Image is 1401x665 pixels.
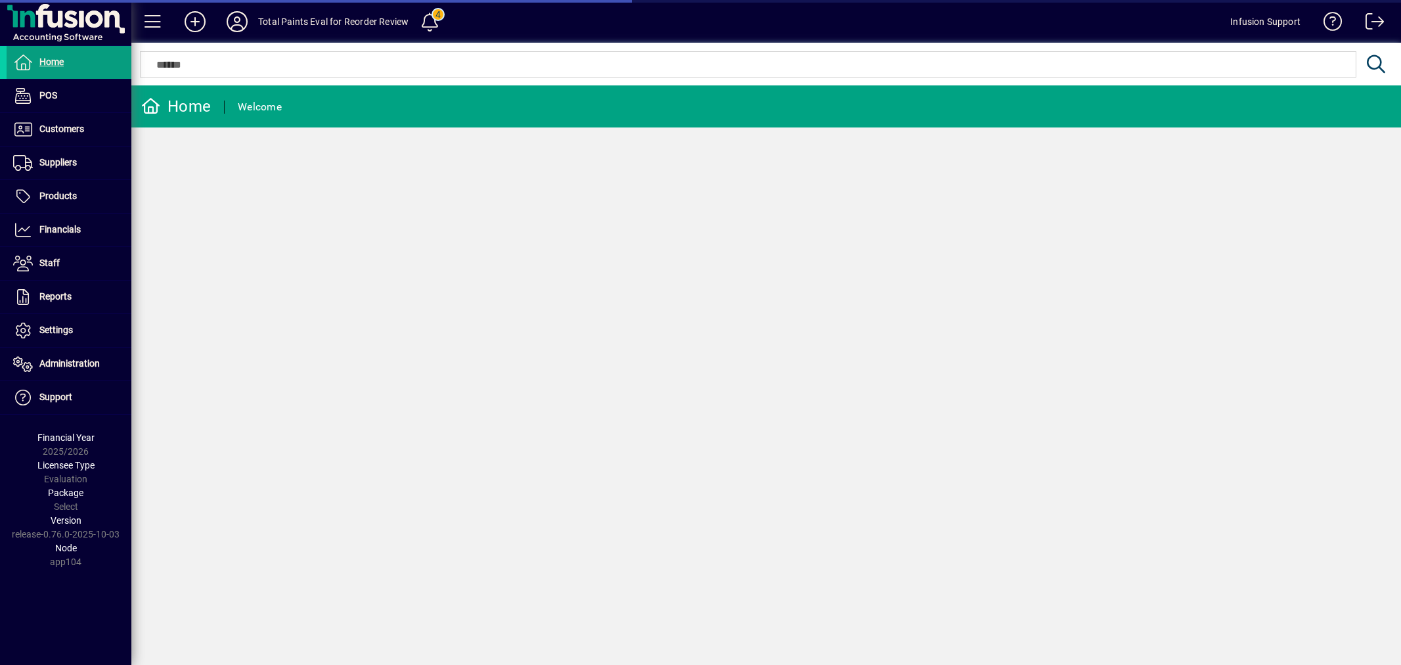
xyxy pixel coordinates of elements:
[39,57,64,67] span: Home
[7,281,131,313] a: Reports
[7,113,131,146] a: Customers
[39,191,77,201] span: Products
[7,314,131,347] a: Settings
[55,543,77,553] span: Node
[48,488,83,498] span: Package
[7,381,131,414] a: Support
[141,96,211,117] div: Home
[7,247,131,280] a: Staff
[1314,3,1343,45] a: Knowledge Base
[39,258,60,268] span: Staff
[7,180,131,213] a: Products
[39,392,72,402] span: Support
[39,124,84,134] span: Customers
[258,11,409,32] div: Total Paints Eval for Reorder Review
[7,80,131,112] a: POS
[1230,11,1301,32] div: Infusion Support
[7,214,131,246] a: Financials
[39,325,73,335] span: Settings
[7,348,131,380] a: Administration
[238,97,282,118] div: Welcome
[1356,3,1385,45] a: Logout
[39,358,100,369] span: Administration
[39,291,72,302] span: Reports
[7,147,131,179] a: Suppliers
[51,515,81,526] span: Version
[39,224,81,235] span: Financials
[39,90,57,101] span: POS
[39,157,77,168] span: Suppliers
[174,10,216,34] button: Add
[216,10,258,34] button: Profile
[37,460,95,470] span: Licensee Type
[37,432,95,443] span: Financial Year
